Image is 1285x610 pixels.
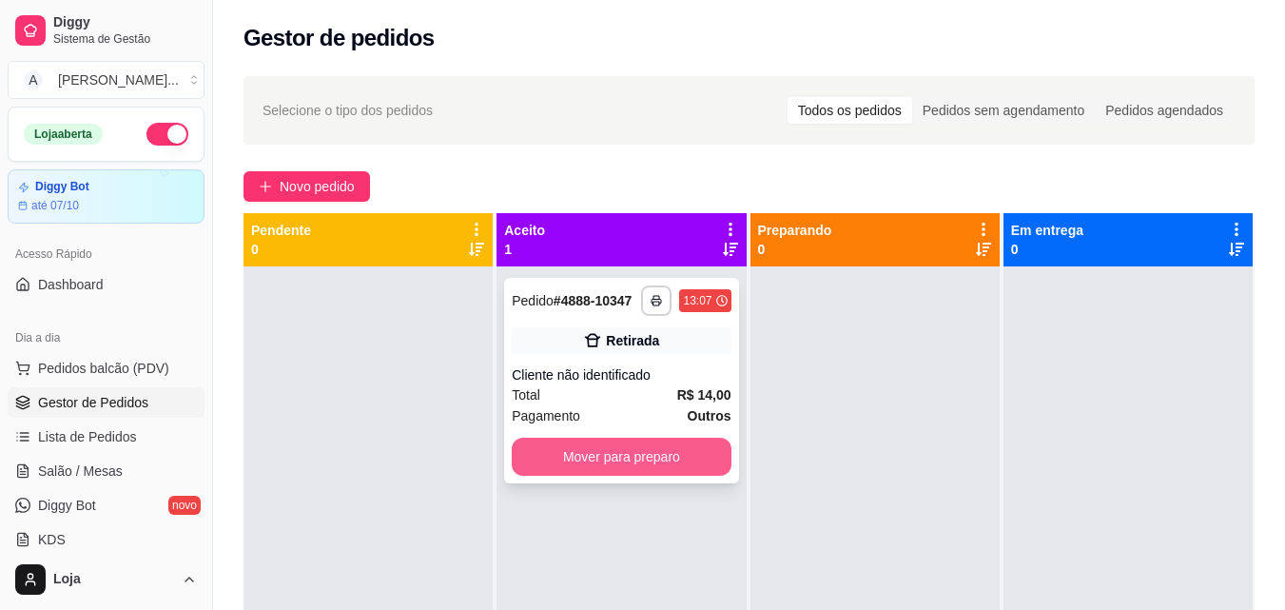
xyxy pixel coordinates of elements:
[24,124,103,145] div: Loja aberta
[8,524,204,555] a: KDS
[53,14,197,31] span: Diggy
[512,293,554,308] span: Pedido
[8,169,204,224] a: Diggy Botaté 07/10
[504,240,545,259] p: 1
[38,427,137,446] span: Lista de Pedidos
[38,359,169,378] span: Pedidos balcão (PDV)
[1011,240,1083,259] p: 0
[8,323,204,353] div: Dia a dia
[8,269,204,300] a: Dashboard
[758,221,832,240] p: Preparando
[554,293,633,308] strong: # 4888-10347
[8,490,204,521] a: Diggy Botnovo
[38,393,148,412] span: Gestor de Pedidos
[8,61,204,99] button: Select a team
[280,176,355,197] span: Novo pedido
[8,557,204,602] button: Loja
[758,240,832,259] p: 0
[259,180,272,193] span: plus
[251,221,311,240] p: Pendente
[677,387,731,403] strong: R$ 14,00
[8,239,204,269] div: Acesso Rápido
[38,275,104,294] span: Dashboard
[53,571,174,588] span: Loja
[512,365,730,384] div: Cliente não identificado
[788,97,912,124] div: Todos os pedidos
[8,422,204,452] a: Lista de Pedidos
[38,530,66,549] span: KDS
[8,387,204,418] a: Gestor de Pedidos
[24,70,43,89] span: A
[38,496,96,515] span: Diggy Bot
[683,293,711,308] div: 13:07
[688,408,731,423] strong: Outros
[8,353,204,384] button: Pedidos balcão (PDV)
[8,8,204,53] a: DiggySistema de Gestão
[243,171,370,202] button: Novo pedido
[251,240,311,259] p: 0
[512,384,540,405] span: Total
[38,462,123,481] span: Salão / Mesas
[58,70,179,89] div: [PERSON_NAME] ...
[53,31,197,47] span: Sistema de Gestão
[35,180,89,194] article: Diggy Bot
[606,331,659,350] div: Retirada
[1011,221,1083,240] p: Em entrega
[912,97,1095,124] div: Pedidos sem agendamento
[146,123,188,146] button: Alterar Status
[263,100,433,121] span: Selecione o tipo dos pedidos
[504,221,545,240] p: Aceito
[512,438,730,476] button: Mover para preparo
[243,23,435,53] h2: Gestor de pedidos
[1095,97,1234,124] div: Pedidos agendados
[512,405,580,426] span: Pagamento
[31,198,79,213] article: até 07/10
[8,456,204,486] a: Salão / Mesas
